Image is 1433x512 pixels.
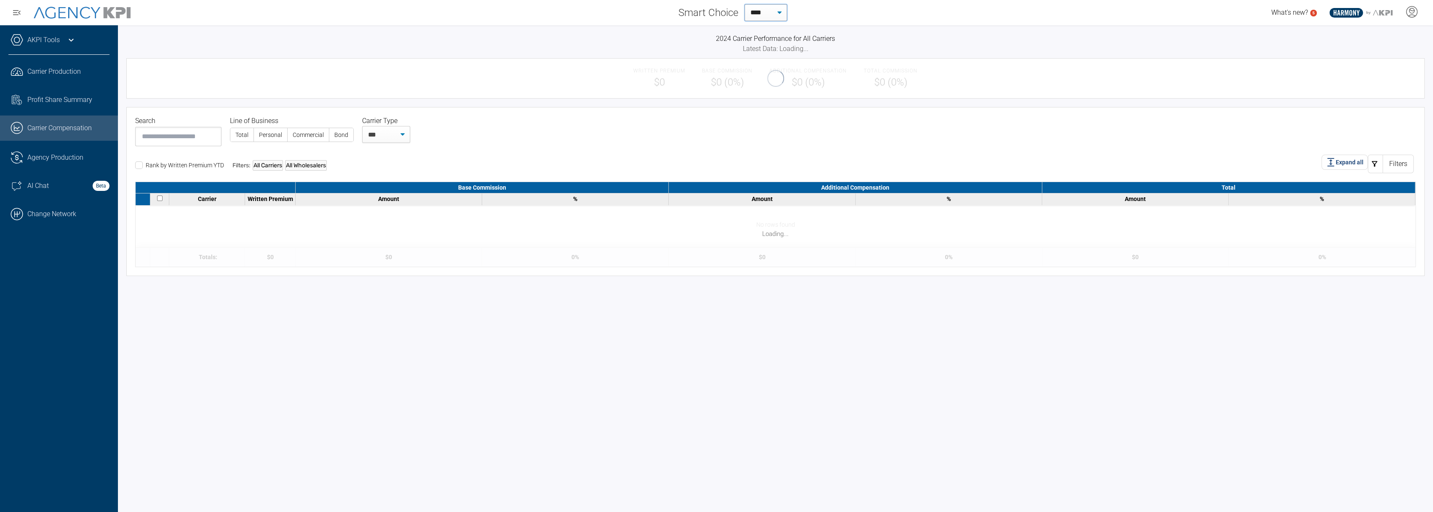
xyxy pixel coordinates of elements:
[247,196,293,202] div: Written Premium
[671,196,853,202] div: Amount
[484,196,666,202] div: %
[232,160,327,171] div: Filters:
[93,181,109,191] strong: Beta
[678,5,738,20] span: Smart Choice
[253,160,283,171] div: All Carriers
[766,69,785,88] div: oval-loading
[362,116,401,126] label: Carrier Type
[171,196,243,202] div: Carrier
[858,196,1040,202] div: %
[27,95,92,105] span: Profit Share Summary
[135,162,224,169] label: Rank by Written Premium YTD
[285,160,327,171] div: All Wholesalers
[126,34,1425,44] h3: 2024 Carrier Performance for All Carriers
[298,196,480,202] div: Amount
[34,7,131,19] img: AgencyKPI
[1310,10,1317,16] a: 5
[27,153,83,163] span: Agency Production
[1368,155,1414,173] button: Filters
[743,45,809,53] span: Latest Data: Loading...
[1042,182,1415,193] div: Total
[254,128,287,142] label: Personal
[1321,155,1368,170] button: Expand all
[1044,196,1226,202] div: Amount
[27,181,49,191] span: AI Chat
[329,128,353,142] label: Bond
[1382,155,1414,173] div: Filters
[135,116,159,126] label: Search
[296,182,669,193] div: Base Commission
[1336,158,1364,167] span: Expand all
[669,182,1042,193] div: Additional Compensation
[1271,8,1308,16] span: What's new?
[136,229,1415,239] div: Loading...
[1312,11,1315,15] text: 5
[288,128,329,142] label: Commercial
[1231,196,1413,202] div: %
[27,67,81,77] span: Carrier Production
[230,116,354,126] legend: Line of Business
[27,35,60,45] a: AKPI Tools
[230,128,254,142] label: Total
